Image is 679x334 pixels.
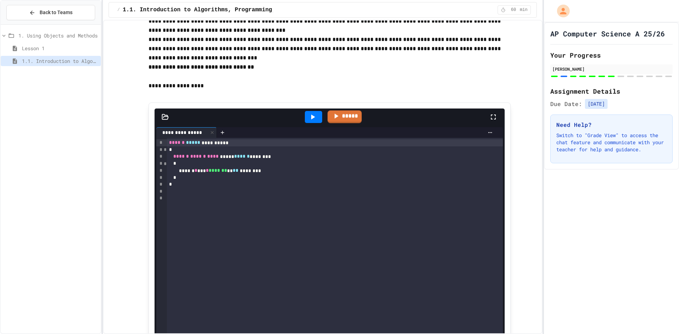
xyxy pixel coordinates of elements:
span: 1.1. Introduction to Algorithms, Programming, and Compilers [123,6,323,14]
span: [DATE] [585,99,608,109]
button: Back to Teams [6,5,95,20]
h3: Need Help? [556,121,667,129]
span: 60 [508,7,519,13]
span: 1.1. Introduction to Algorithms, Programming, and Compilers [22,57,98,65]
h2: Your Progress [550,50,673,60]
span: / [117,7,120,13]
p: Switch to "Grade View" to access the chat feature and communicate with your teacher for help and ... [556,132,667,153]
span: Back to Teams [40,9,72,16]
span: min [520,7,528,13]
span: Due Date: [550,100,582,108]
span: Lesson 1 [22,45,98,52]
h1: AP Computer Science A 25/26 [550,29,665,39]
div: My Account [550,3,571,19]
span: 1. Using Objects and Methods [18,32,98,39]
h2: Assignment Details [550,86,673,96]
div: [PERSON_NAME] [552,66,671,72]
